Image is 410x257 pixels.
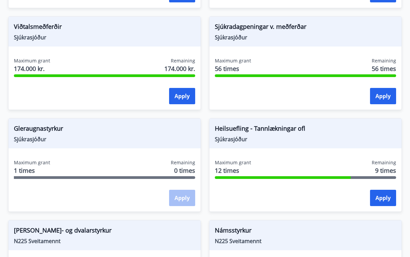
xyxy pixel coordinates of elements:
[14,57,50,64] span: Maximum grant
[215,159,251,166] span: Maximum grant
[372,57,396,64] span: Remaining
[370,88,396,104] button: Apply
[14,124,195,135] span: Gleraugnastyrkur
[215,57,251,64] span: Maximum grant
[171,159,195,166] span: Remaining
[372,64,396,73] span: 56 times
[375,166,396,175] span: 9 times
[372,159,396,166] span: Remaining
[14,34,195,41] span: Sjúkrasjóður
[174,166,195,175] span: 0 times
[215,34,396,41] span: Sjúkrasjóður
[14,64,50,73] span: 174.000 kr.
[215,124,396,135] span: Heilsuefling - Tannlækningar ofl
[164,64,195,73] span: 174.000 kr.
[215,22,396,34] span: Sjúkradagpeningar v. meðferðar
[370,190,396,206] button: Apply
[14,226,195,237] span: [PERSON_NAME]- og dvalarstyrkur
[169,88,195,104] button: Apply
[215,237,396,245] span: N225 Sveitamennt
[215,226,396,237] span: Námsstyrkur
[215,64,251,73] span: 56 times
[171,57,195,64] span: Remaining
[215,166,251,175] span: 12 times
[14,135,195,143] span: Sjúkrasjóður
[14,237,195,245] span: N225 Sveitamennt
[14,159,50,166] span: Maximum grant
[14,166,50,175] span: 1 times
[14,22,195,34] span: Viðtalsmeðferðir
[215,135,396,143] span: Sjúkrasjóður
